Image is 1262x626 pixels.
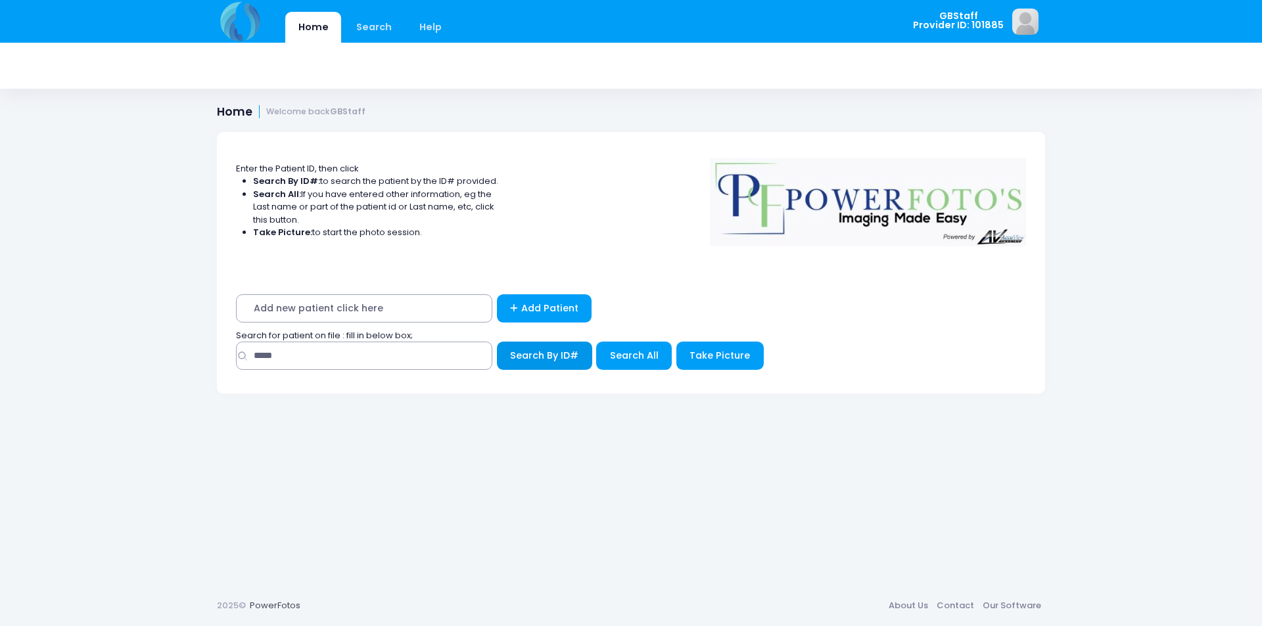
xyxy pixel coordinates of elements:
button: Take Picture [676,342,764,370]
strong: GBStaff [330,106,365,117]
a: Our Software [978,594,1045,617]
strong: Search By ID#: [253,175,320,187]
button: Search All [596,342,672,370]
a: Contact [932,594,978,617]
strong: Take Picture: [253,226,312,238]
h1: Home [217,105,365,119]
span: 2025© [217,599,246,612]
a: PowerFotos [250,599,300,612]
img: image [1012,9,1039,35]
span: Search By ID# [510,349,578,362]
strong: Search All: [253,188,301,200]
a: About Us [884,594,932,617]
span: Enter the Patient ID, then click [236,162,359,175]
a: Add Patient [497,294,592,323]
small: Welcome back [266,107,365,117]
li: to start the photo session. [253,226,499,239]
li: If you have entered other information, eg the Last name or part of the patient id or Last name, e... [253,188,499,227]
li: to search the patient by the ID# provided. [253,175,499,188]
span: Search for patient on file : fill in below box; [236,329,413,342]
a: Search [343,12,404,43]
a: Help [407,12,455,43]
span: GBStaff Provider ID: 101885 [913,11,1004,30]
span: Add new patient click here [236,294,492,323]
img: Logo [704,149,1033,246]
button: Search By ID# [497,342,592,370]
span: Search All [610,349,659,362]
a: Home [285,12,341,43]
span: Take Picture [689,349,750,362]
